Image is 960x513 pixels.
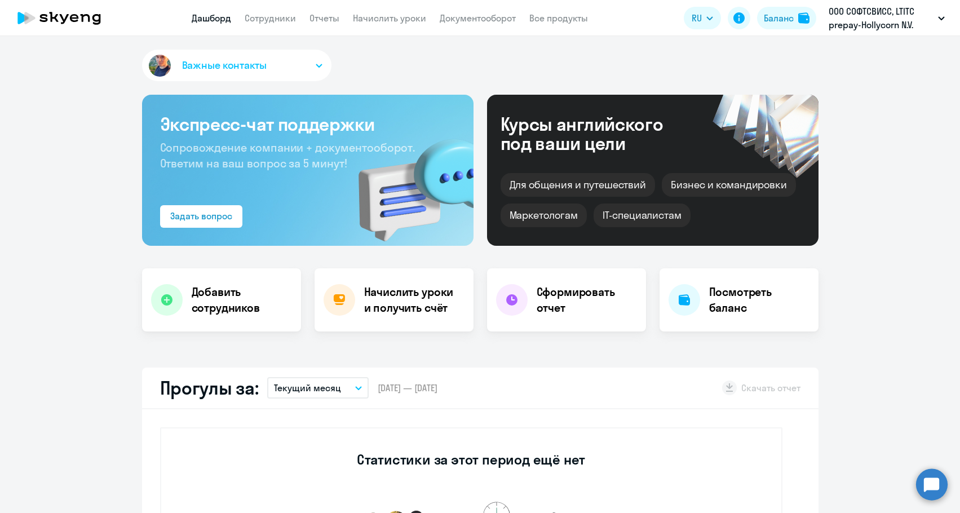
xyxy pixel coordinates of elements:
span: RU [692,11,702,25]
img: bg-img [342,119,474,246]
div: IT-специалистам [594,204,691,227]
img: avatar [147,52,173,79]
p: Текущий месяц [274,381,341,395]
h4: Начислить уроки и получить счёт [364,284,462,316]
span: Важные контакты [182,58,267,73]
button: Важные контакты [142,50,331,81]
a: Отчеты [309,12,339,24]
h2: Прогулы за: [160,377,259,399]
h4: Сформировать отчет [537,284,637,316]
h4: Добавить сотрудников [192,284,292,316]
div: Маркетологам [501,204,587,227]
div: Задать вопрос [170,209,232,223]
span: [DATE] — [DATE] [378,382,437,394]
h3: Статистики за этот период ещё нет [357,450,585,468]
div: Бизнес и командировки [662,173,796,197]
button: ООО СОФТСВИСС, LTITC prepay-Hollycorn N.V. [823,5,950,32]
a: Сотрудники [245,12,296,24]
button: Текущий месяц [267,377,369,399]
div: Для общения и путешествий [501,173,656,197]
a: Все продукты [529,12,588,24]
h3: Экспресс-чат поддержки [160,113,455,135]
a: Дашборд [192,12,231,24]
img: balance [798,12,809,24]
button: Задать вопрос [160,205,242,228]
p: ООО СОФТСВИСС, LTITC prepay-Hollycorn N.V. [829,5,934,32]
a: Начислить уроки [353,12,426,24]
div: Баланс [764,11,794,25]
h4: Посмотреть баланс [709,284,809,316]
button: Балансbalance [757,7,816,29]
div: Курсы английского под ваши цели [501,114,693,153]
button: RU [684,7,721,29]
span: Сопровождение компании + документооборот. Ответим на ваш вопрос за 5 минут! [160,140,415,170]
a: Документооборот [440,12,516,24]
